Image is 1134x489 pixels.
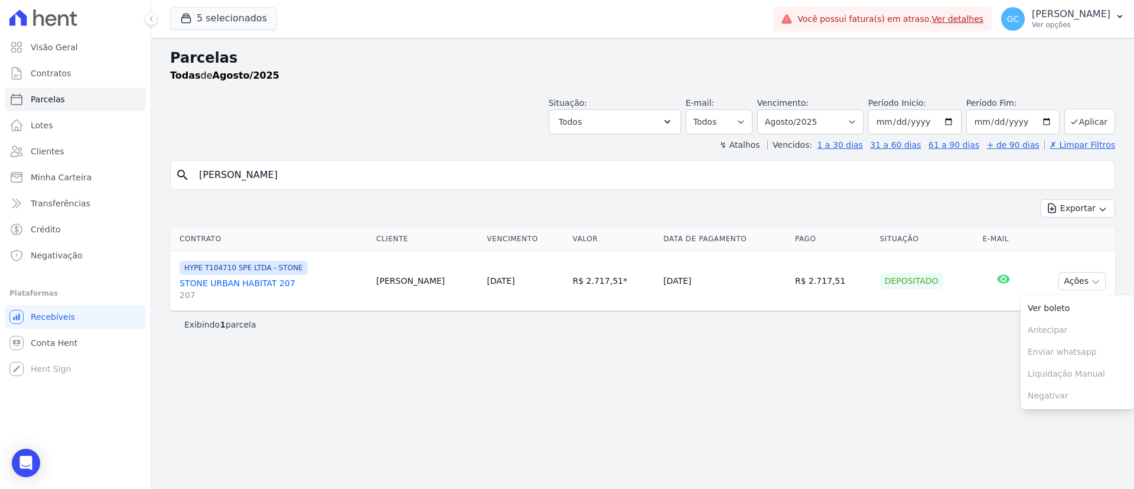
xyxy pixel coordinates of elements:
[5,244,146,267] a: Negativação
[966,97,1060,109] label: Período Fim:
[875,227,978,251] th: Situação
[5,61,146,85] a: Contratos
[1041,199,1115,218] button: Exportar
[12,449,40,477] div: Open Intercom Messenger
[31,311,75,323] span: Recebíveis
[1058,272,1106,290] button: Ações
[1021,297,1134,319] a: Ver boleto
[1007,15,1019,23] span: GC
[549,98,587,108] label: Situação:
[31,197,90,209] span: Transferências
[192,163,1110,187] input: Buscar por nome do lote ou do cliente
[31,145,64,157] span: Clientes
[5,140,146,163] a: Clientes
[31,93,65,105] span: Parcelas
[1044,140,1115,150] a: ✗ Limpar Filtros
[5,305,146,329] a: Recebíveis
[170,70,201,81] strong: Todas
[987,140,1039,150] a: + de 90 dias
[213,70,279,81] strong: Agosto/2025
[5,88,146,111] a: Parcelas
[797,13,983,25] span: Você possui fatura(s) em atraso.
[31,337,77,349] span: Conta Hent
[928,140,979,150] a: 61 a 90 dias
[868,98,926,108] label: Período Inicío:
[817,140,863,150] a: 1 a 30 dias
[686,98,715,108] label: E-mail:
[170,69,279,83] p: de
[790,251,875,311] td: R$ 2.717,51
[31,250,83,261] span: Negativação
[220,320,226,329] b: 1
[180,277,367,301] a: STONE URBAN HABITAT 207207
[659,227,790,251] th: Data de Pagamento
[5,218,146,241] a: Crédito
[372,251,482,311] td: [PERSON_NAME]
[31,119,53,131] span: Lotes
[880,273,943,289] div: Depositado
[372,227,482,251] th: Cliente
[719,140,760,150] label: ↯ Atalhos
[31,41,78,53] span: Visão Geral
[180,289,367,301] span: 207
[31,171,92,183] span: Minha Carteira
[31,67,71,79] span: Contratos
[5,35,146,59] a: Visão Geral
[170,227,372,251] th: Contrato
[870,140,921,150] a: 31 a 60 dias
[5,166,146,189] a: Minha Carteira
[482,227,568,251] th: Vencimento
[568,251,659,311] td: R$ 2.717,51
[559,115,582,129] span: Todos
[932,14,984,24] a: Ver detalhes
[487,276,514,286] a: [DATE]
[978,227,1028,251] th: E-mail
[757,98,809,108] label: Vencimento:
[5,192,146,215] a: Transferências
[170,7,277,30] button: 5 selecionados
[659,251,790,311] td: [DATE]
[549,109,681,134] button: Todos
[180,261,308,275] span: HYPE T104710 SPE LTDA - STONE
[170,47,1115,69] h2: Parcelas
[5,331,146,355] a: Conta Hent
[767,140,812,150] label: Vencidos:
[790,227,875,251] th: Pago
[184,319,256,331] p: Exibindo parcela
[1032,8,1110,20] p: [PERSON_NAME]
[1032,20,1110,30] p: Ver opções
[992,2,1134,35] button: GC [PERSON_NAME] Ver opções
[568,227,659,251] th: Valor
[5,114,146,137] a: Lotes
[31,224,61,235] span: Crédito
[9,286,141,300] div: Plataformas
[175,168,190,182] i: search
[1064,109,1115,134] button: Aplicar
